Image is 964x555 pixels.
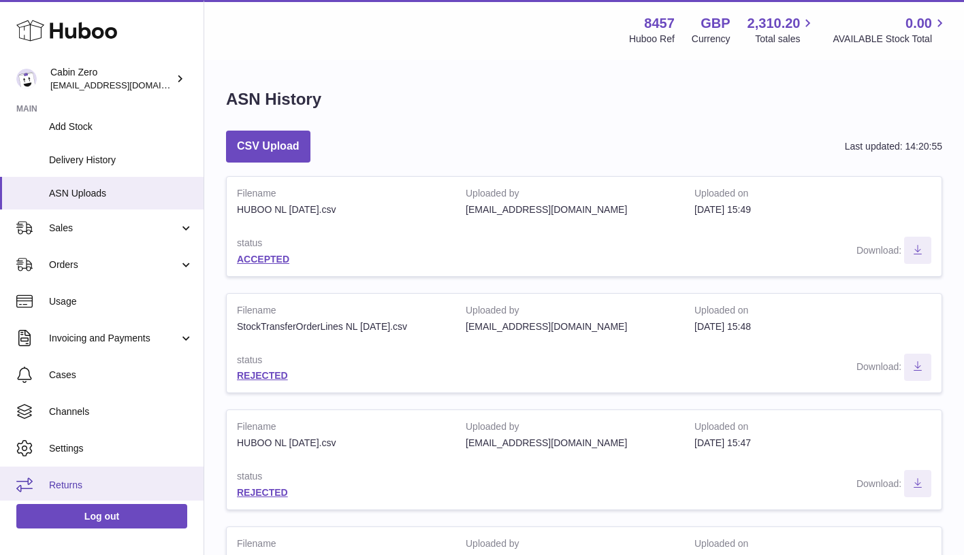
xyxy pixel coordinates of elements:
[237,420,445,437] strong: Filename
[49,479,193,492] span: Returns
[237,320,445,333] div: StockTransferOrderLines NL [DATE].csv
[694,437,903,450] div: [DATE] 15:47
[694,420,903,437] strong: Uploaded on
[833,33,948,46] span: AVAILABLE Stock Total
[856,361,904,375] strong: Download
[748,14,801,33] span: 2,310.20
[845,140,942,153] div: Last updated: 14:20:55
[50,66,173,92] div: Cabin Zero
[466,304,674,320] strong: Uploaded by
[466,437,674,450] div: [EMAIL_ADDRESS][DOMAIN_NAME]
[49,120,193,133] span: Add Stock
[748,14,816,46] a: 2,310.20 Total sales
[237,370,288,381] a: REJECTED
[226,88,321,110] h1: ASN History
[905,14,932,33] span: 0.00
[237,487,288,498] a: REJECTED
[694,320,903,333] div: [DATE] 15:48
[694,304,903,320] strong: Uploaded on
[904,237,931,264] button: Download ASN file
[237,537,445,554] strong: Filename
[694,203,903,216] div: [DATE] 15:49
[49,222,179,235] span: Sales
[629,33,675,46] div: Huboo Ref
[237,470,445,486] strong: status
[237,254,289,265] a: ACCEPTED
[49,332,179,345] span: Invoicing and Payments
[237,437,445,450] div: HUBOO NL [DATE].csv
[466,187,674,203] strong: Uploaded by
[856,478,904,492] strong: Download
[466,203,674,216] div: [EMAIL_ADDRESS][DOMAIN_NAME]
[16,69,37,89] img: debbychu@cabinzero.com
[49,405,193,418] span: Channels
[856,245,904,259] strong: Download
[701,14,730,33] strong: GBP
[16,504,187,528] a: Log out
[49,154,193,167] span: Delivery History
[237,187,445,203] strong: Filename
[466,537,674,554] strong: Uploaded by
[49,258,179,271] span: Orders
[237,304,445,320] strong: Filename
[466,320,674,333] div: [EMAIL_ADDRESS][DOMAIN_NAME]
[237,203,445,216] div: HUBOO NL [DATE].csv
[644,14,675,33] strong: 8457
[49,295,193,308] span: Usage
[49,369,193,382] span: Cases
[237,237,445,253] strong: status
[904,354,931,381] button: Download ASN file
[50,80,200,90] span: [EMAIL_ADDRESS][DOMAIN_NAME]
[49,187,193,200] span: ASN Uploads
[694,537,903,554] strong: Uploaded on
[694,187,903,203] strong: Uploaded on
[755,33,816,46] span: Total sales
[833,14,948,46] a: 0.00 AVAILABLE Stock Total
[904,470,931,497] button: Download ASN file
[237,354,445,370] strong: status
[466,420,674,437] strong: Uploaded by
[49,442,193,455] span: Settings
[692,33,730,46] div: Currency
[226,131,310,163] button: CSV Upload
